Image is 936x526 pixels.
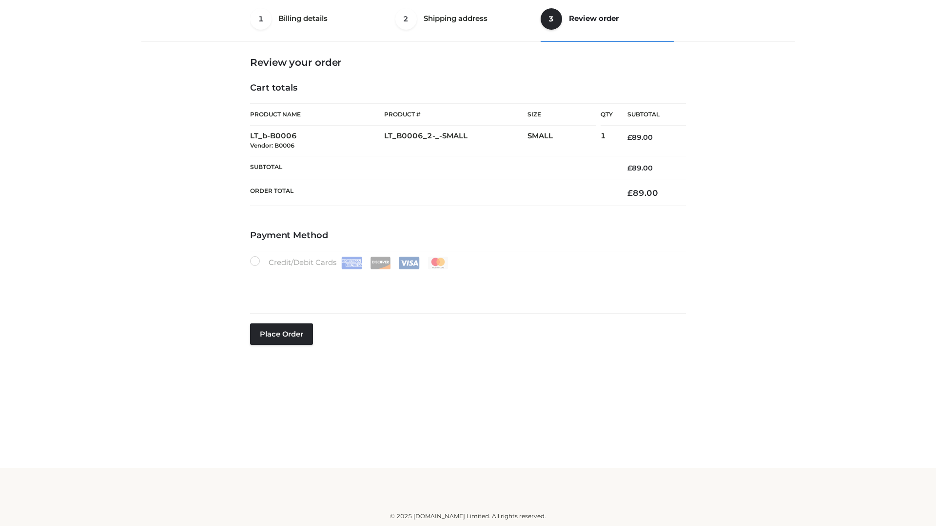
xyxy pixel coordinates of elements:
small: Vendor: B0006 [250,142,294,149]
td: 1 [601,126,613,156]
img: Mastercard [428,257,448,269]
th: Product Name [250,103,384,126]
span: £ [627,133,632,142]
bdi: 89.00 [627,188,658,198]
th: Product # [384,103,527,126]
th: Order Total [250,180,613,206]
th: Qty [601,103,613,126]
th: Subtotal [613,104,686,126]
td: LT_B0006_2-_-SMALL [384,126,527,156]
span: £ [627,164,632,172]
iframe: Secure payment input frame [248,267,684,303]
bdi: 89.00 [627,164,653,172]
span: £ [627,188,633,198]
h4: Payment Method [250,230,686,241]
th: Size [527,104,596,126]
bdi: 89.00 [627,133,653,142]
img: Discover [370,257,391,269]
img: Visa [399,257,420,269]
div: © 2025 [DOMAIN_NAME] Limited. All rights reserved. [145,511,791,521]
img: Amex [341,257,362,269]
td: LT_b-B0006 [250,126,384,156]
h3: Review your order [250,56,686,68]
td: SMALL [527,126,601,156]
label: Credit/Debit Cards [250,256,449,269]
h4: Cart totals [250,83,686,94]
th: Subtotal [250,156,613,180]
button: Place order [250,323,313,345]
